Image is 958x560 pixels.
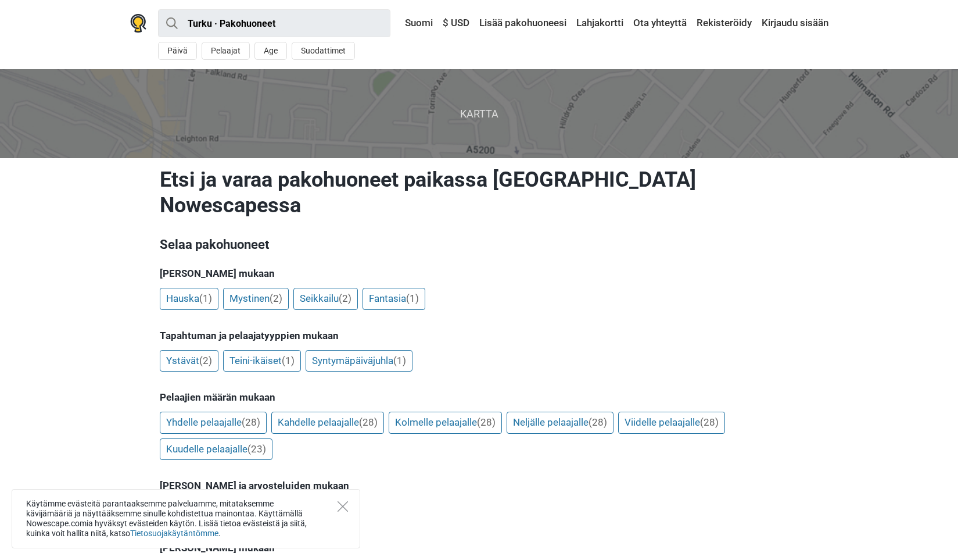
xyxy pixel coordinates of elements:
[406,293,419,304] span: (1)
[202,42,250,60] button: Pelaajat
[12,489,360,548] div: Käytämme evästeitä parantaaksemme palveluamme, mitataksemme kävijämääriä ja näyttääksemme sinulle...
[507,412,613,434] a: Neljälle pelaajalle(28)
[223,288,289,310] a: Mystinen(2)
[393,355,406,366] span: (1)
[338,501,348,512] button: Close
[700,416,719,428] span: (28)
[158,42,197,60] button: Päivä
[130,14,146,33] img: Nowescape logo
[223,350,301,372] a: Teini-ikäiset(1)
[694,13,755,34] a: Rekisteröidy
[306,350,412,372] a: Syntymäpäiväjuhla(1)
[247,443,266,455] span: (23)
[160,412,267,434] a: Yhdelle pelaajalle(28)
[271,412,384,434] a: Kahdelle pelaajalle(28)
[160,438,272,461] a: Kuudelle pelaajalle(23)
[359,416,378,428] span: (28)
[282,355,295,366] span: (1)
[573,13,626,34] a: Lahjakortti
[589,416,607,428] span: (28)
[270,293,282,304] span: (2)
[199,293,212,304] span: (1)
[476,13,569,34] a: Lisää pakohuoneesi
[130,529,218,538] a: Tietosuojakäytäntömme
[160,267,799,279] h5: [PERSON_NAME] mukaan
[242,416,260,428] span: (28)
[254,42,287,60] button: Age
[160,350,218,372] a: Ystävät(2)
[160,167,799,218] h1: Etsi ja varaa pakohuoneet paikassa [GEOGRAPHIC_DATA] Nowescapessa
[160,330,799,341] h5: Tapahtuman ja pelaajatyyppien mukaan
[618,412,725,434] a: Viidelle pelaajalle(28)
[477,416,496,428] span: (28)
[160,542,799,554] h5: [PERSON_NAME] mukaan
[199,355,212,366] span: (2)
[759,13,828,34] a: Kirjaudu sisään
[363,288,425,310] a: Fantasia(1)
[160,236,799,254] h3: Selaa pakohuoneet
[339,293,351,304] span: (2)
[440,13,472,34] a: $ USD
[394,13,436,34] a: Suomi
[158,9,390,37] input: kokeile “London”
[160,480,799,491] h5: [PERSON_NAME] ja arvosteluiden mukaan
[293,288,358,310] a: Seikkailu(2)
[292,42,355,60] button: Suodattimet
[389,412,502,434] a: Kolmelle pelaajalle(28)
[630,13,690,34] a: Ota yhteyttä
[160,288,218,310] a: Hauska(1)
[397,19,405,27] img: Suomi
[160,391,799,403] h5: Pelaajien määrän mukaan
